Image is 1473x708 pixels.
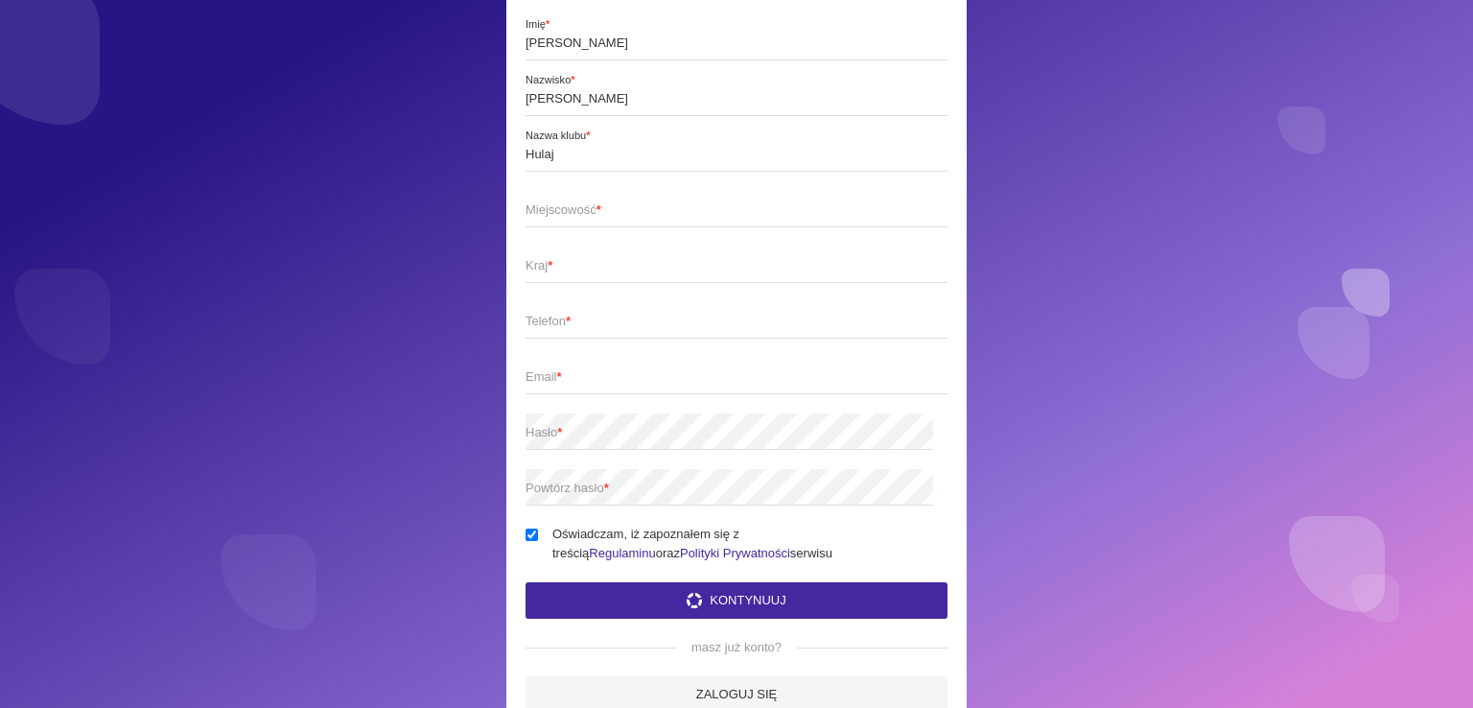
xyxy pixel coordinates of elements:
span: Powtórz hasło [526,479,928,498]
input: Powtórz hasło* [526,469,933,506]
a: Regulaminu [589,546,655,560]
label: Oświadczam, iż zapoznałem się z treścią oraz serwisu [526,525,947,563]
a: Polityki Prywatności [680,546,790,560]
span: Miejscowość [526,201,928,220]
span: Imię [526,17,975,34]
input: Miejscowość* [526,191,947,227]
input: Imię* [526,24,947,60]
span: Hasło [526,423,928,442]
input: Telefon* [526,302,947,339]
input: Email* [526,358,947,394]
button: Kontynuuj [526,582,947,619]
input: Nazwisko* [526,80,947,116]
input: Kraj* [526,247,947,283]
span: Email [526,367,928,387]
span: masz już konto? [676,638,797,657]
input: Hasło* [526,413,933,450]
input: Nazwa klubu* [526,135,947,172]
input: Oświadczam, iż zapoznałem się z treściąRegulaminuorazPolityki Prywatnościserwisu [526,529,538,541]
span: Nazwa klubu [526,129,975,145]
span: Nazwisko [526,73,975,89]
span: Kraj [526,256,928,275]
span: Telefon [526,312,928,331]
